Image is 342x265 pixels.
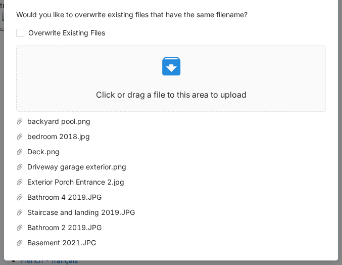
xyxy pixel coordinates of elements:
span: Staircase and landing 2019.JPG [23,207,313,218]
span: Click or drag a file to this area to upload [17,46,325,111]
span: paper-clip [16,118,23,125]
span: Overwrite Existing Files [24,27,109,38]
span: Basement 2021.JPG [23,237,313,248]
span: Exterior Porch Entrance 2.jpg [23,176,313,188]
span: Deck.png [23,146,313,157]
span: paper-clip [16,194,23,201]
span: Bathroom 2 2019.JPG [23,222,313,233]
span: paper-clip [16,209,23,216]
span: backyard pool.png [23,116,313,127]
p: Click or drag a file to this area to upload [17,89,325,101]
span: paper-clip [16,224,23,231]
span: Driveway garage exterior.png [23,161,313,172]
span: paper-clip [16,133,23,140]
span: paper-clip [16,239,23,246]
p: Would you like to overwrite existing files that have the same filename? [16,9,326,20]
span: paper-clip [16,148,23,155]
span: paper-clip [16,163,23,170]
span: bedroom 2018.jpg [23,131,313,142]
span: paper-clip [16,179,23,186]
span: Bathroom 4 2019.JPG [23,192,313,203]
